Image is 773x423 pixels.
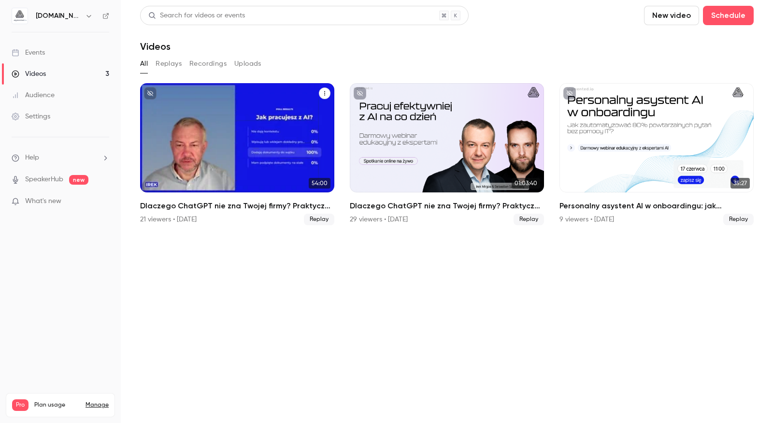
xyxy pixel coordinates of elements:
span: 54:00 [309,178,330,189]
a: 54:00Dlaczego ChatGPT nie zna Twojej firmy? Praktyczny przewodnik przygotowania wiedzy firmowej j... [140,83,334,225]
img: aigmented.io [12,8,28,24]
span: Plan usage [34,401,80,409]
button: All [140,56,148,72]
li: Personalny asystent AI w onboardingu: jak zautomatyzować 80% powtarzalnych pytań bez pomocy IT? [559,83,754,225]
span: Pro [12,399,29,411]
li: Dlaczego ChatGPT nie zna Twojej firmy? Praktyczny przewodnik przygotowania wiedzy firmowej jako k... [140,83,334,225]
h2: Dlaczego ChatGPT nie zna Twojej firmy? Praktyczny przewodnik przygotowania wiedzy firmowej jako k... [140,200,334,212]
button: New video [644,6,699,25]
div: 29 viewers • [DATE] [350,215,408,224]
h2: Dlaczego ChatGPT nie zna Twojej firmy? Praktyczny przewodnik przygotowania wiedzy firmowej jako k... [350,200,544,212]
button: Replays [156,56,182,72]
ul: Videos [140,83,754,225]
span: new [69,175,88,185]
span: 35:27 [730,178,750,189]
span: 01:03:40 [512,178,540,189]
h2: Personalny asystent AI w onboardingu: jak zautomatyzować 80% powtarzalnych pytań bez pomocy IT? [559,200,754,212]
span: Replay [514,214,544,225]
span: What's new [25,196,61,206]
button: Schedule [703,6,754,25]
li: help-dropdown-opener [12,153,109,163]
div: Videos [12,69,46,79]
button: unpublished [354,87,366,100]
section: Videos [140,6,754,417]
button: Recordings [189,56,227,72]
a: 01:03:40Dlaczego ChatGPT nie zna Twojej firmy? Praktyczny przewodnik przygotowania wiedzy firmowe... [350,83,544,225]
h6: [DOMAIN_NAME] [36,11,81,21]
a: SpeakerHub [25,175,63,185]
span: Replay [304,214,334,225]
div: 21 viewers • [DATE] [140,215,197,224]
div: Audience [12,90,55,100]
span: Help [25,153,39,163]
div: Search for videos or events [148,11,245,21]
a: 35:27Personalny asystent AI w onboardingu: jak zautomatyzować 80% powtarzalnych pytań bez pomocy ... [559,83,754,225]
button: Uploads [234,56,261,72]
span: Replay [723,214,754,225]
a: Manage [86,401,109,409]
div: Settings [12,112,50,121]
h1: Videos [140,41,171,52]
li: Dlaczego ChatGPT nie zna Twojej firmy? Praktyczny przewodnik przygotowania wiedzy firmowej jako k... [350,83,544,225]
button: unpublished [563,87,576,100]
div: Events [12,48,45,58]
div: 9 viewers • [DATE] [559,215,614,224]
button: unpublished [144,87,157,100]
